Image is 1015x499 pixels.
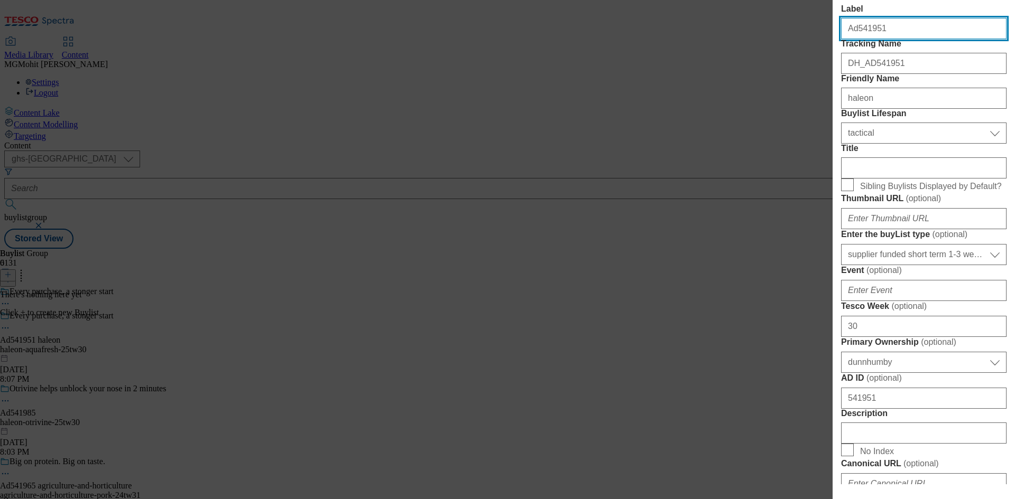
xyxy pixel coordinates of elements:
label: Title [841,144,1007,153]
input: Enter Label [841,18,1007,39]
span: Sibling Buylists Displayed by Default? [860,182,1002,191]
span: ( optional ) [932,230,967,239]
label: Tracking Name [841,39,1007,49]
span: ( optional ) [866,266,902,275]
label: AD ID [841,373,1007,383]
label: Buylist Lifespan [841,109,1007,118]
input: Enter Friendly Name [841,88,1007,109]
label: Label [841,4,1007,14]
label: Friendly Name [841,74,1007,83]
input: Enter Event [841,280,1007,301]
span: ( optional ) [866,373,902,382]
label: Enter the buyList type [841,229,1007,240]
label: Tesco Week [841,301,1007,312]
input: Enter Thumbnail URL [841,208,1007,229]
input: Enter Title [841,157,1007,178]
span: ( optional ) [891,302,927,310]
input: Enter Description [841,422,1007,444]
label: Thumbnail URL [841,193,1007,204]
label: Event [841,265,1007,276]
input: Enter Tracking Name [841,53,1007,74]
label: Description [841,409,1007,418]
input: Enter AD ID [841,388,1007,409]
input: Enter Canonical URL [841,473,1007,494]
span: No Index [860,447,894,456]
label: Primary Ownership [841,337,1007,347]
span: ( optional ) [903,459,939,468]
span: ( optional ) [906,194,941,203]
label: Canonical URL [841,458,1007,469]
input: Enter Tesco Week [841,316,1007,337]
span: ( optional ) [921,337,956,346]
